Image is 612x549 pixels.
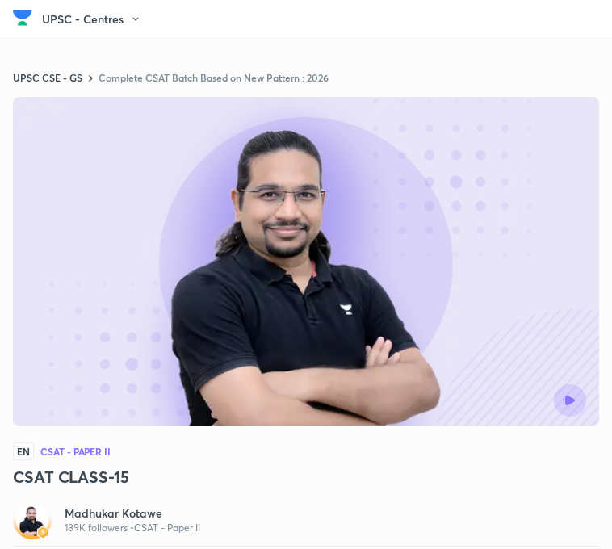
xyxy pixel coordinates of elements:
a: Avatarbadge [13,501,52,539]
a: Madhukar Kotawe [65,505,200,522]
span: EN [13,442,34,460]
img: Company Logo [13,6,32,30]
a: Complete CSAT Batch Based on New Pattern : 2026 [99,71,329,84]
button: UPSC - Centres [42,7,151,31]
h4: CSAT - Paper II [40,446,111,456]
img: edu-image [13,97,599,426]
a: UPSC CSE - GS [13,71,82,84]
p: 189K followers • CSAT - Paper II [65,522,200,534]
img: Avatar [16,504,48,536]
img: badge [37,526,48,538]
h3: CSAT CLASS-15 [13,467,599,488]
a: Company Logo [13,6,32,34]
